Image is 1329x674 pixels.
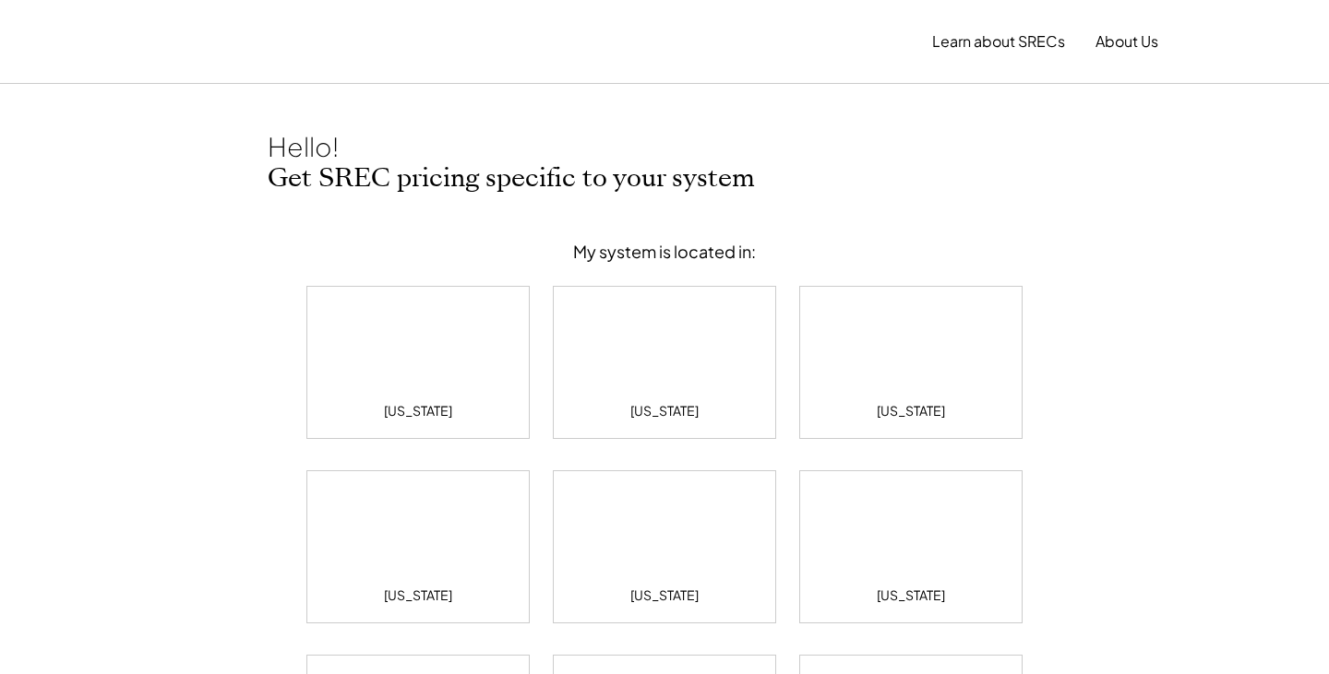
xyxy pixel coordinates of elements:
div: [US_STATE] [630,586,699,605]
button: Learn about SRECs [932,23,1065,60]
div: [US_STATE] [877,402,945,420]
img: Pennsylvania [572,490,757,582]
div: [US_STATE] [630,402,699,420]
img: Virginia [819,490,1003,582]
div: [US_STATE] [384,586,452,605]
img: yH5BAEAAAAALAAAAAABAAEAAAIBRAA7 [171,10,324,73]
img: District of Columbia [326,305,510,397]
img: Maryland [572,305,757,397]
img: North Carolina [326,490,510,582]
div: [US_STATE] [877,586,945,605]
div: [US_STATE] [384,402,452,420]
img: New Jersey [819,305,1003,397]
div: My system is located in: [573,241,756,262]
h2: Get SREC pricing specific to your system [268,163,1061,195]
div: Hello! [268,130,452,163]
button: About Us [1096,23,1158,60]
